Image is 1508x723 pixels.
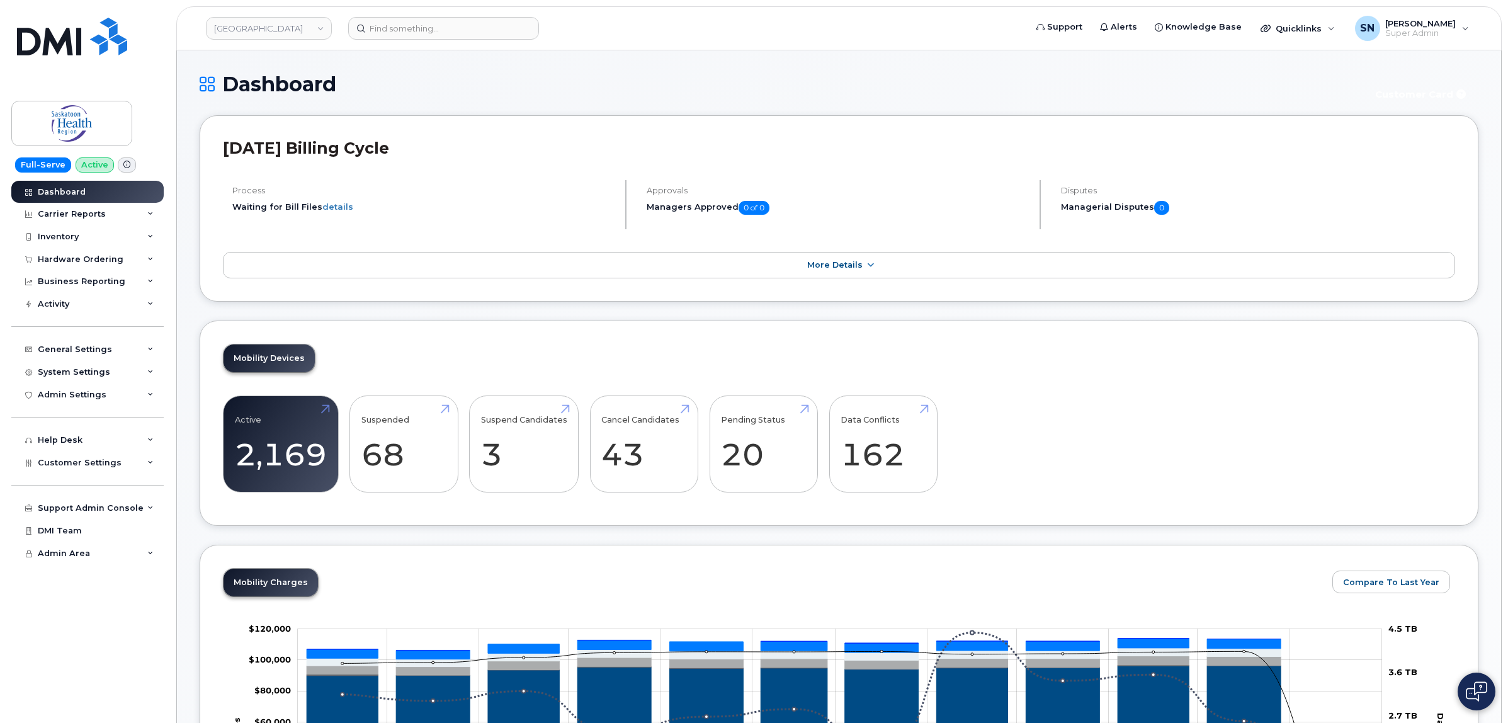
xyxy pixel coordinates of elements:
[739,201,769,215] span: 0 of 0
[254,685,291,695] g: $0
[361,402,446,486] a: Suspended 68
[1332,571,1450,593] button: Compare To Last Year
[647,201,1029,215] h5: Managers Approved
[841,402,926,486] a: Data Conflicts 162
[224,344,315,372] a: Mobility Devices
[249,623,291,634] g: $0
[647,186,1029,195] h4: Approvals
[807,260,863,270] span: More Details
[200,73,1359,95] h1: Dashboard
[232,186,615,195] h4: Process
[1061,186,1455,195] h4: Disputes
[1154,201,1169,215] span: 0
[232,201,615,213] li: Waiting for Bill Files
[601,402,686,486] a: Cancel Candidates 43
[235,402,327,486] a: Active 2,169
[1061,201,1455,215] h5: Managerial Disputes
[254,685,291,695] tspan: $80,000
[223,139,1455,157] h2: [DATE] Billing Cycle
[1466,681,1487,702] img: Open chat
[1365,83,1478,105] button: Customer Card
[249,654,291,664] tspan: $100,000
[1388,623,1417,634] tspan: 4.5 TB
[1388,710,1417,720] tspan: 2.7 TB
[322,202,353,212] a: details
[721,402,806,486] a: Pending Status 20
[249,654,291,664] g: $0
[1388,667,1417,677] tspan: 3.6 TB
[481,402,567,486] a: Suspend Candidates 3
[1343,576,1439,588] span: Compare To Last Year
[249,623,291,634] tspan: $120,000
[224,569,318,596] a: Mobility Charges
